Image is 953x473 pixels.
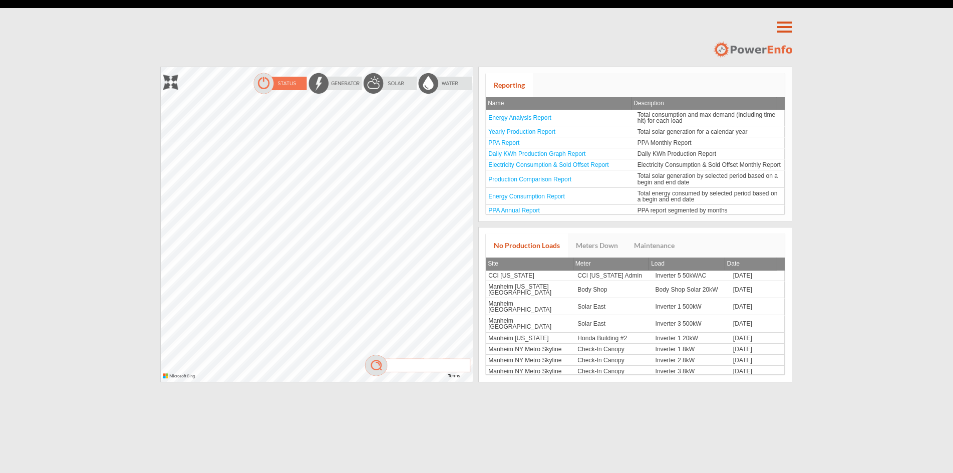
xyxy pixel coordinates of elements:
a: Maintenance [626,233,683,258]
td: Solar East [575,298,653,315]
td: Manheim [US_STATE][GEOGRAPHIC_DATA] [486,281,575,298]
td: Daily KWh Production Report [636,148,785,159]
td: Total energy consumed by selected period based on a begin and end date [636,188,785,205]
td: Inverter 1 8kW [654,344,731,355]
img: statusOn.png [252,72,307,95]
td: CCI [US_STATE] [486,271,575,281]
td: Manheim NY Metro Skyline [486,355,575,366]
a: Microsoft Bing [163,376,198,379]
td: Manheim NY Metro Skyline [486,366,575,377]
td: Check-In Canopy [575,355,653,366]
td: Check-In Canopy [575,366,653,377]
td: Total solar generation by selected period based on a begin and end date [636,170,785,187]
td: [DATE] [731,298,785,315]
td: Manheim [US_STATE] [486,333,575,344]
a: Daily KWh Production Graph Report [488,150,585,157]
a: Energy Analysis Report [488,114,551,121]
td: [DATE] [731,355,785,366]
th: Meter [573,258,649,271]
a: Meters Down [568,233,626,258]
td: Total solar generation for a calendar year [636,126,785,137]
td: Manheim [GEOGRAPHIC_DATA] [486,298,575,315]
td: Honda Building #2 [575,333,653,344]
th: Site [486,258,573,271]
td: PPA report segmented by months [636,205,785,216]
td: Electricity Consumption & Sold Offset Monthly Report [636,159,785,170]
img: logo [713,41,792,58]
td: Check-In Canopy [575,344,653,355]
a: PPA Report [488,139,519,146]
span: Name [488,100,504,107]
td: Body Shop [575,281,653,298]
a: Yearly Production Report [488,128,555,135]
td: Inverter 1 20kW [654,333,731,344]
img: energyOff.png [307,72,363,95]
span: Description [633,100,664,107]
img: solarOff.png [363,72,418,95]
span: Load [651,260,665,267]
td: [DATE] [731,271,785,281]
a: Electricity Consumption & Sold Offset Report [488,161,608,168]
img: zoom.png [163,75,178,90]
th: Load [649,258,725,271]
td: Total consumption and max demand (including time hit) for each load [636,110,785,126]
td: Inverter 3 500kW [654,315,731,332]
td: Solar East [575,315,653,332]
a: No Production Loads [486,233,568,258]
td: Inverter 2 8kW [654,355,731,366]
span: Meter [575,260,591,267]
a: Reporting [486,73,533,97]
span: Site [488,260,498,267]
a: Energy Consumption Report [488,193,565,200]
span: Date [727,260,740,267]
a: PPA Annual Report [488,207,540,214]
td: PPA Monthly Report [636,137,785,148]
th: Description [631,97,777,110]
td: Manheim [GEOGRAPHIC_DATA] [486,315,575,332]
a: Production Comparison Report [488,176,571,183]
td: Inverter 3 8kW [654,366,731,377]
img: mag.png [364,354,473,377]
td: [DATE] [731,333,785,344]
td: [DATE] [731,344,785,355]
td: Manheim NY Metro Skyline [486,344,575,355]
td: [DATE] [731,281,785,298]
td: Body Shop Solar 20kW [654,281,731,298]
td: [DATE] [731,366,785,377]
td: Inverter 1 500kW [654,298,731,315]
th: Date [725,258,778,271]
th: Name [486,97,631,110]
td: Inverter 5 50kWAC [654,271,731,281]
img: waterOff.png [418,72,473,95]
td: [DATE] [731,315,785,332]
td: CCI [US_STATE] Admin [575,271,653,281]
